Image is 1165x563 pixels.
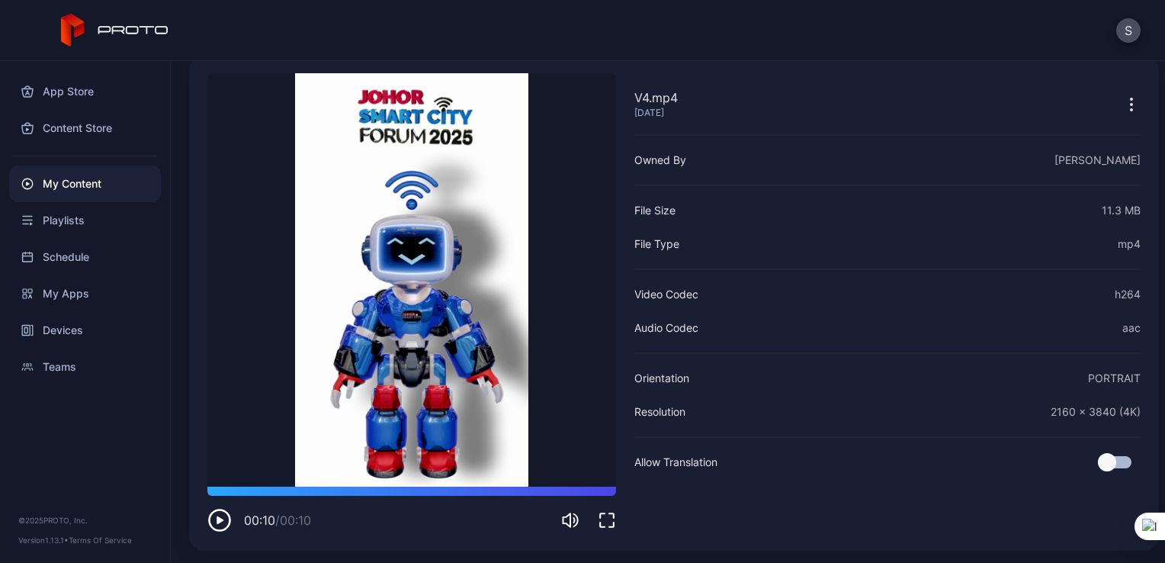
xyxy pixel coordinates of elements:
[9,275,161,312] a: My Apps
[634,403,685,421] div: Resolution
[18,514,152,526] div: © 2025 PROTO, Inc.
[9,73,161,110] a: App Store
[1054,151,1141,169] div: [PERSON_NAME]
[9,166,161,202] a: My Content
[634,151,686,169] div: Owned By
[18,536,69,545] span: Version 1.13.1 •
[69,536,132,545] a: Terms Of Service
[1102,201,1141,220] div: 11.3 MB
[244,511,311,529] div: 00:10
[9,202,161,239] a: Playlists
[634,235,679,253] div: File Type
[634,453,717,471] div: Allow Translation
[1051,403,1141,421] div: 2160 x 3840 (4K)
[9,239,161,275] a: Schedule
[9,349,161,385] a: Teams
[634,107,678,119] div: [DATE]
[275,513,311,528] span: / 00:10
[9,312,161,349] a: Devices
[1088,369,1141,388] div: PORTRAIT
[1122,319,1141,337] div: aac
[1116,18,1141,43] button: S
[1115,285,1141,304] div: h264
[634,88,678,107] div: V4.mp4
[634,369,689,388] div: Orientation
[9,110,161,146] a: Content Store
[634,285,698,304] div: Video Codec
[207,73,616,487] video: Sorry, your browser doesn‘t support embedded videos
[634,201,676,220] div: File Size
[1118,235,1141,253] div: mp4
[634,319,698,337] div: Audio Codec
